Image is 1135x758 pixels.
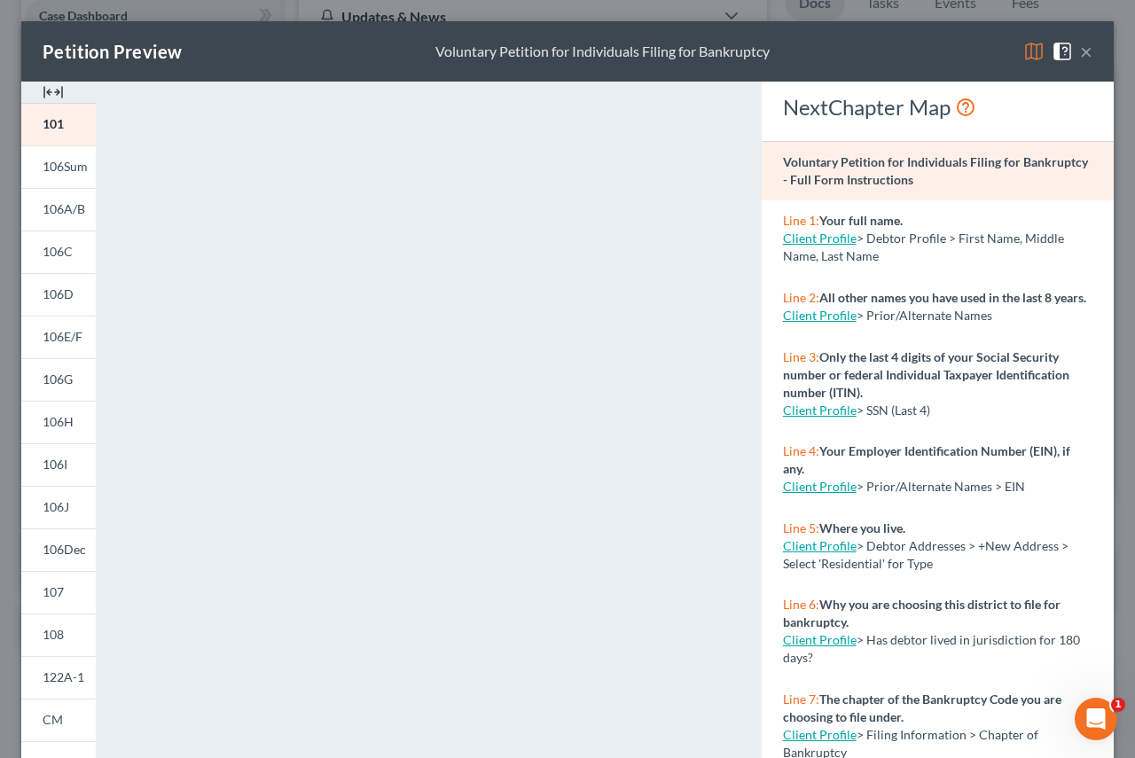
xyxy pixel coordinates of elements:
a: CM [21,699,96,741]
a: 122A-1 [21,656,96,699]
strong: Where you live. [819,520,905,535]
span: Line 7: [783,692,819,707]
span: Line 1: [783,213,819,228]
a: Client Profile [783,632,857,647]
strong: Your full name. [819,213,903,228]
a: 106I [21,443,96,486]
span: 106J [43,499,69,514]
a: 106E/F [21,316,96,358]
button: × [1080,41,1092,62]
img: help-close-5ba153eb36485ed6c1ea00a893f15db1cb9b99d6cae46e1a8edb6c62d00a1a76.svg [1052,41,1073,62]
span: 122A-1 [43,669,84,684]
a: Client Profile [783,308,857,323]
strong: Why you are choosing this district to file for bankruptcy. [783,597,1061,629]
span: Line 2: [783,290,819,305]
div: Petition Preview [43,39,182,64]
span: Line 3: [783,349,819,364]
a: 106D [21,273,96,316]
a: 106A/B [21,188,96,231]
span: 107 [43,584,64,599]
img: map-eea8200ae884c6f1103ae1953ef3d486a96c86aabb227e865a55264e3737af1f.svg [1023,41,1045,62]
div: NextChapter Map [783,93,1092,121]
iframe: Intercom live chat [1075,698,1117,740]
span: > Prior/Alternate Names > EIN [857,479,1025,494]
a: 106C [21,231,96,273]
a: 101 [21,103,96,145]
a: 106Sum [21,145,96,188]
a: Client Profile [783,538,857,553]
span: Line 5: [783,520,819,535]
span: 106Sum [43,159,88,174]
span: 106C [43,244,73,259]
strong: Only the last 4 digits of your Social Security number or federal Individual Taxpayer Identificati... [783,349,1069,400]
a: 106J [21,486,96,528]
img: expand-e0f6d898513216a626fdd78e52531dac95497ffd26381d4c15ee2fc46db09dca.svg [43,82,64,103]
span: > Debtor Addresses > +New Address > Select 'Residential' for Type [783,538,1068,571]
strong: All other names you have used in the last 8 years. [819,290,1086,305]
span: 106I [43,457,67,472]
a: 107 [21,571,96,613]
span: CM [43,712,63,727]
a: 106H [21,401,96,443]
strong: The chapter of the Bankruptcy Code you are choosing to file under. [783,692,1061,724]
div: Voluntary Petition for Individuals Filing for Bankruptcy [435,42,770,62]
a: Client Profile [783,479,857,494]
span: 106E/F [43,329,82,344]
a: 106G [21,358,96,401]
span: 106A/B [43,201,85,216]
strong: Voluntary Petition for Individuals Filing for Bankruptcy - Full Form Instructions [783,154,1088,187]
span: > Prior/Alternate Names [857,308,992,323]
span: Line 6: [783,597,819,612]
span: 1 [1111,698,1125,712]
span: 106D [43,286,74,301]
span: 106G [43,371,73,387]
span: > Has debtor lived in jurisdiction for 180 days? [783,632,1080,665]
a: Client Profile [783,402,857,418]
span: 106Dec [43,542,86,557]
span: 108 [43,627,64,642]
span: 101 [43,116,64,131]
a: 108 [21,613,96,656]
span: 106H [43,414,74,429]
span: Line 4: [783,443,819,458]
span: > Debtor Profile > First Name, Middle Name, Last Name [783,231,1064,263]
a: 106Dec [21,528,96,571]
span: > SSN (Last 4) [857,402,930,418]
a: Client Profile [783,727,857,742]
a: Client Profile [783,231,857,246]
strong: Your Employer Identification Number (EIN), if any. [783,443,1070,476]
